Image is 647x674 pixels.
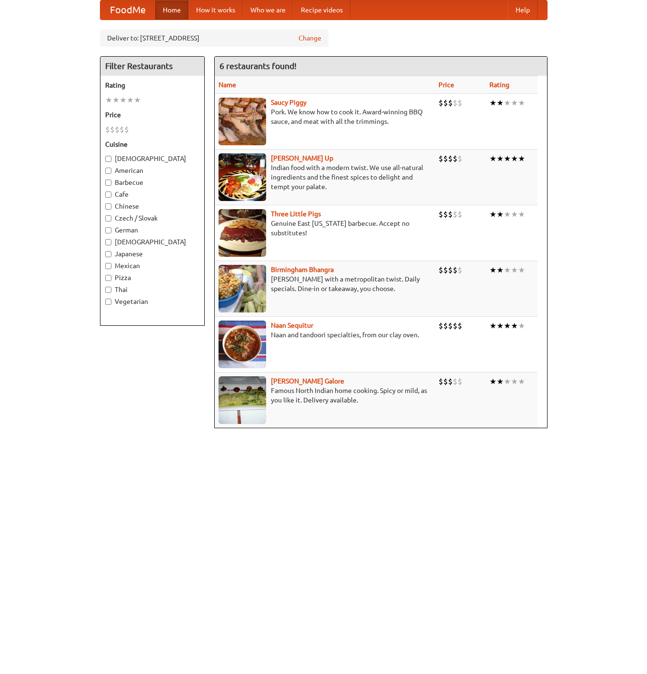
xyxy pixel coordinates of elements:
a: [PERSON_NAME] Galore [271,377,344,385]
input: Japanese [105,251,111,257]
img: saucy.jpg [219,98,266,145]
a: Naan Sequitur [271,322,313,329]
ng-pluralize: 6 restaurants found! [219,61,297,70]
li: $ [448,153,453,164]
label: Pizza [105,273,199,282]
li: $ [458,209,462,220]
li: ★ [518,209,525,220]
a: Saucy Piggy [271,99,307,106]
li: $ [458,376,462,387]
h5: Price [105,110,199,120]
li: $ [453,98,458,108]
input: Chinese [105,203,111,210]
li: ★ [497,209,504,220]
a: Help [508,0,538,20]
li: ★ [497,265,504,275]
li: ★ [489,265,497,275]
li: $ [110,124,115,135]
input: Czech / Slovak [105,215,111,221]
li: $ [443,209,448,220]
li: $ [458,153,462,164]
input: [DEMOGRAPHIC_DATA] [105,156,111,162]
div: Deliver to: [STREET_ADDRESS] [100,30,328,47]
li: ★ [112,95,119,105]
p: Famous North Indian home cooking. Spicy or mild, as you like it. Delivery available. [219,386,431,405]
input: Mexican [105,263,111,269]
label: Chinese [105,201,199,211]
li: ★ [511,153,518,164]
li: $ [453,321,458,331]
li: ★ [504,98,511,108]
p: Naan and tandoori specialties, from our clay oven. [219,330,431,340]
input: Vegetarian [105,299,111,305]
li: ★ [511,209,518,220]
li: $ [443,98,448,108]
li: $ [448,376,453,387]
label: [DEMOGRAPHIC_DATA] [105,154,199,163]
li: ★ [518,153,525,164]
p: Indian food with a modern twist. We use all-natural ingredients and the finest spices to delight ... [219,163,431,191]
li: $ [443,265,448,275]
li: $ [115,124,119,135]
li: $ [105,124,110,135]
li: $ [458,98,462,108]
li: $ [438,321,443,331]
li: $ [448,209,453,220]
a: Change [299,33,321,43]
a: Who we are [243,0,293,20]
p: [PERSON_NAME] with a metropolitan twist. Daily specials. Dine-in or takeaway, you choose. [219,274,431,293]
li: ★ [489,376,497,387]
li: $ [453,153,458,164]
a: FoodMe [100,0,155,20]
li: $ [443,321,448,331]
input: German [105,227,111,233]
a: Price [438,81,454,89]
a: How it works [189,0,243,20]
li: ★ [497,153,504,164]
li: ★ [497,376,504,387]
li: ★ [497,98,504,108]
li: $ [458,321,462,331]
label: Czech / Slovak [105,213,199,223]
a: Name [219,81,236,89]
input: Pizza [105,275,111,281]
label: Mexican [105,261,199,271]
li: $ [438,98,443,108]
a: Birmingham Bhangra [271,266,334,273]
img: curryup.jpg [219,153,266,201]
label: American [105,166,199,175]
label: [DEMOGRAPHIC_DATA] [105,237,199,247]
li: ★ [134,95,141,105]
li: ★ [127,95,134,105]
li: ★ [504,209,511,220]
li: $ [438,209,443,220]
label: Cafe [105,190,199,199]
h5: Cuisine [105,140,199,149]
li: ★ [497,321,504,331]
li: $ [438,153,443,164]
b: Three Little Pigs [271,210,321,218]
li: ★ [511,98,518,108]
h5: Rating [105,80,199,90]
li: ★ [518,98,525,108]
input: American [105,168,111,174]
a: [PERSON_NAME] Up [271,154,333,162]
li: $ [458,265,462,275]
input: Barbecue [105,180,111,186]
li: $ [448,321,453,331]
li: $ [443,376,448,387]
h4: Filter Restaurants [100,57,204,76]
a: Recipe videos [293,0,350,20]
li: ★ [511,321,518,331]
li: $ [448,265,453,275]
li: $ [448,98,453,108]
a: Home [155,0,189,20]
li: ★ [518,265,525,275]
li: $ [443,153,448,164]
li: ★ [489,98,497,108]
li: ★ [504,376,511,387]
